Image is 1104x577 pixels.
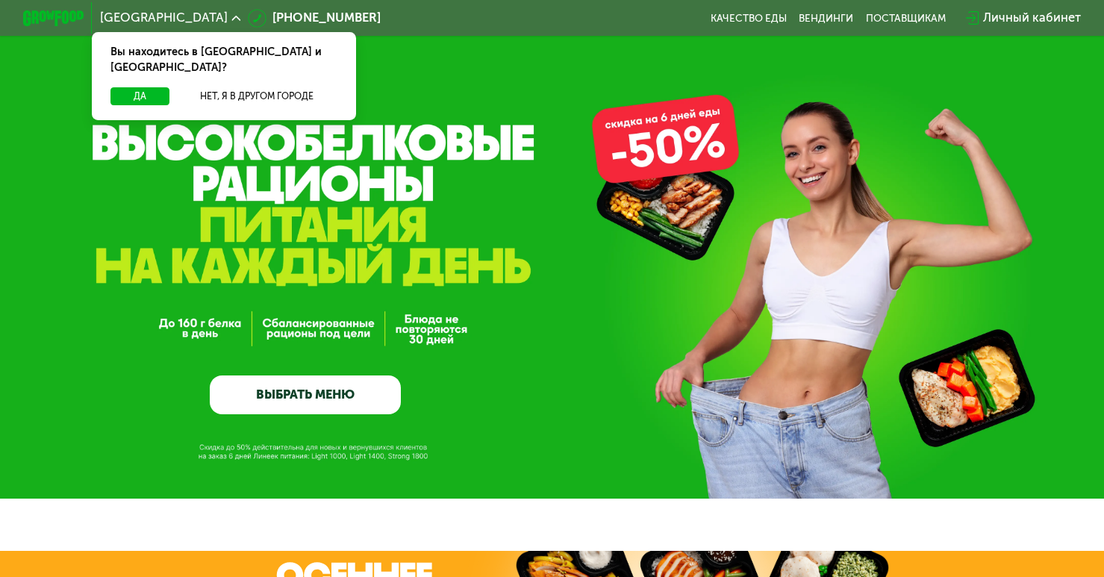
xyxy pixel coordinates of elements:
[799,12,853,24] a: Вендинги
[110,87,169,106] button: Да
[983,9,1081,28] div: Личный кабинет
[711,12,787,24] a: Качество еды
[866,12,946,24] div: поставщикам
[92,32,355,87] div: Вы находитесь в [GEOGRAPHIC_DATA] и [GEOGRAPHIC_DATA]?
[175,87,337,106] button: Нет, я в другом городе
[210,375,401,414] a: ВЫБРАТЬ МЕНЮ
[100,12,228,24] span: [GEOGRAPHIC_DATA]
[248,9,381,28] a: [PHONE_NUMBER]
